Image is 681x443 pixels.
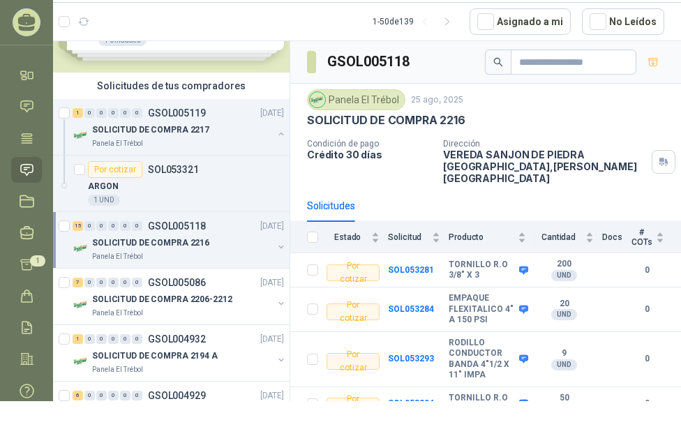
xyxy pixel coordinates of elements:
b: 0 [631,264,664,277]
p: Panela El Trébol [92,308,143,319]
b: 0 [631,352,664,366]
p: GSOL005119 [148,108,206,118]
h3: GSOL005118 [327,51,412,73]
a: 6 0 0 0 0 0 GSOL004929[DATE] [73,387,287,432]
div: 7 [73,278,83,287]
img: Company Logo [310,92,325,107]
img: Company Logo [73,296,89,313]
div: UND [551,359,577,370]
span: Cantidad [534,232,583,242]
div: Por cotizar [327,398,380,414]
p: GSOL005086 [148,278,206,287]
th: Producto [449,222,534,253]
img: Company Logo [73,353,89,370]
div: UND [551,270,577,281]
p: Panela El Trébol [92,364,143,375]
p: Dirección [443,139,646,149]
p: SOLICITUD DE COMPRA 2217 [92,123,209,137]
p: 25 ago, 2025 [411,93,463,107]
button: Asignado a mi [470,8,571,35]
div: 0 [84,221,95,231]
a: 1 0 0 0 0 0 GSOL004932[DATE] Company LogoSOLICITUD DE COMPRA 2194 APanela El Trébol [73,331,287,375]
div: 0 [84,391,95,400]
b: EMPAQUE FLEXITALICO 4" A 150 PSI [449,293,516,326]
b: 200 [534,259,594,270]
div: 0 [108,391,119,400]
button: No Leídos [582,8,664,35]
div: Por cotizar [88,161,142,178]
b: RODILLO CONDUCTOR BANDA 4"1/2 X 11" IMPA [449,338,516,381]
a: 1 0 0 0 0 0 GSOL005119[DATE] Company LogoSOLICITUD DE COMPRA 2217Panela El Trébol [73,105,287,149]
div: 0 [96,108,107,118]
p: SOLICITUD DE COMPRA 2206-2212 [92,293,232,306]
b: 20 [534,299,594,310]
a: SOL053294 [388,398,434,408]
div: 0 [132,108,142,118]
span: Estado [327,232,368,242]
img: Company Logo [73,240,89,257]
p: [DATE] [260,333,284,346]
p: [DATE] [260,220,284,233]
div: 0 [84,108,95,118]
div: 0 [132,278,142,287]
th: Solicitud [388,222,449,253]
div: Por cotizar [327,353,380,370]
a: SOL053281 [388,265,434,275]
p: Crédito 30 días [307,149,432,160]
th: Docs [602,222,631,253]
div: 0 [120,221,130,231]
p: GSOL004932 [148,334,206,344]
span: Producto [449,232,515,242]
div: Por cotizar [327,264,380,281]
div: 0 [84,334,95,344]
div: Panela El Trébol [307,89,405,110]
a: Por cotizarSOL053321ARGON1 UND [53,156,290,212]
div: 1 UND [88,195,120,206]
div: 1 [73,334,83,344]
p: [DATE] [260,107,284,120]
span: search [493,57,503,67]
div: 0 [108,278,119,287]
div: Solicitudes de tus compradores [53,73,290,99]
th: Estado [327,222,388,253]
img: Company Logo [73,127,89,144]
a: SOL053293 [388,354,434,363]
p: VEREDA SANJON DE PIEDRA [GEOGRAPHIC_DATA] , [PERSON_NAME][GEOGRAPHIC_DATA] [443,149,646,184]
b: TORNILLO R.O 3/8" X 3 [449,260,516,281]
p: GSOL005118 [148,221,206,231]
a: 1 [11,252,42,278]
div: 15 [73,221,83,231]
div: Por cotizar [327,303,380,320]
p: SOLICITUD DE COMPRA 2194 A [92,350,218,363]
div: 6 [73,391,83,400]
div: 0 [96,334,107,344]
div: 0 [132,391,142,400]
div: 0 [120,108,130,118]
p: Panela El Trébol [92,251,143,262]
b: 9 [534,348,594,359]
div: Solicitudes [307,198,355,213]
div: 0 [132,221,142,231]
p: SOL053321 [148,165,199,174]
p: Condición de pago [307,139,432,149]
div: 0 [96,391,107,400]
div: 0 [108,108,119,118]
b: 50 [534,393,594,404]
p: GSOL004929 [148,391,206,400]
a: SOL053284 [388,304,434,314]
div: 0 [84,278,95,287]
b: TORNILLO R.O 3/8" X 4" [449,393,516,414]
div: 0 [96,278,107,287]
span: Solicitud [388,232,429,242]
p: Panela El Trébol [92,138,143,149]
a: 15 0 0 0 0 0 GSOL005118[DATE] Company LogoSOLICITUD DE COMPRA 2216Panela El Trébol [73,218,287,262]
div: 0 [120,334,130,344]
div: 0 [120,391,130,400]
p: [DATE] [260,389,284,403]
th: Cantidad [534,222,602,253]
div: 0 [120,278,130,287]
